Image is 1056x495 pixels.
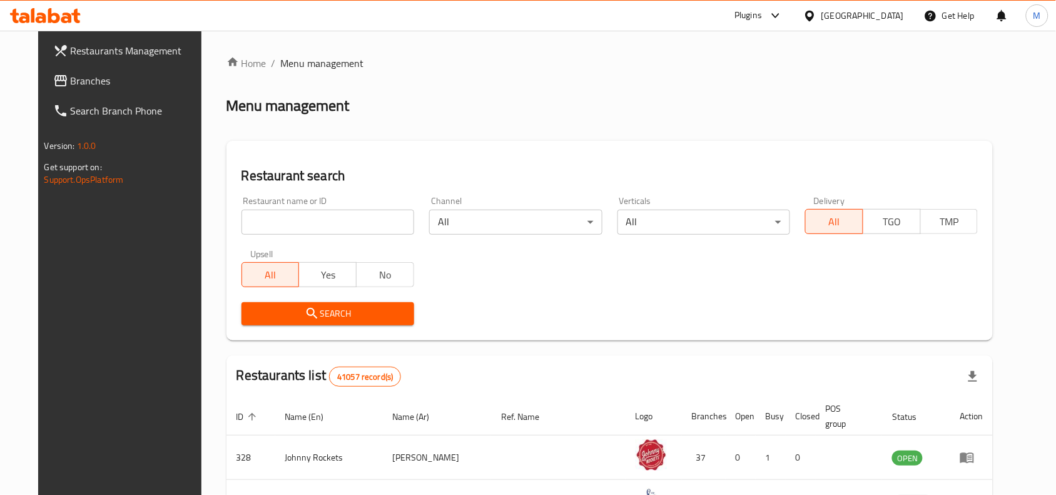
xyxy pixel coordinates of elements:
[958,362,988,392] div: Export file
[501,409,556,424] span: Ref. Name
[275,436,383,480] td: Johnny Rockets
[236,366,402,387] h2: Restaurants list
[382,436,491,480] td: [PERSON_NAME]
[241,302,414,325] button: Search
[868,213,916,231] span: TGO
[241,166,978,185] h2: Restaurant search
[814,196,845,205] label: Delivery
[726,436,756,480] td: 0
[250,250,273,258] label: Upsell
[43,96,215,126] a: Search Branch Phone
[682,436,726,480] td: 37
[362,266,409,284] span: No
[44,171,124,188] a: Support.OpsPlatform
[636,439,667,471] img: Johnny Rockets
[726,397,756,436] th: Open
[892,409,933,424] span: Status
[241,210,414,235] input: Search for restaurant name or ID..
[892,451,923,466] span: OPEN
[329,367,401,387] div: Total records count
[281,56,364,71] span: Menu management
[44,138,75,154] span: Version:
[77,138,96,154] span: 1.0.0
[392,409,445,424] span: Name (Ar)
[285,409,340,424] span: Name (En)
[298,262,357,287] button: Yes
[241,262,300,287] button: All
[626,397,682,436] th: Logo
[236,409,260,424] span: ID
[226,56,993,71] nav: breadcrumb
[926,213,973,231] span: TMP
[1033,9,1041,23] span: M
[71,43,205,58] span: Restaurants Management
[304,266,352,284] span: Yes
[826,401,868,431] span: POS group
[682,397,726,436] th: Branches
[960,450,983,465] div: Menu
[71,73,205,88] span: Branches
[330,371,400,383] span: 41057 record(s)
[356,262,414,287] button: No
[863,209,921,234] button: TGO
[786,397,816,436] th: Closed
[756,436,786,480] td: 1
[226,56,267,71] a: Home
[43,36,215,66] a: Restaurants Management
[43,66,215,96] a: Branches
[71,103,205,118] span: Search Branch Phone
[786,436,816,480] td: 0
[272,56,276,71] li: /
[226,436,275,480] td: 328
[44,159,102,175] span: Get support on:
[811,213,858,231] span: All
[734,8,762,23] div: Plugins
[920,209,978,234] button: TMP
[617,210,790,235] div: All
[247,266,295,284] span: All
[756,397,786,436] th: Busy
[251,306,404,322] span: Search
[429,210,602,235] div: All
[805,209,863,234] button: All
[821,9,904,23] div: [GEOGRAPHIC_DATA]
[226,96,350,116] h2: Menu management
[950,397,993,436] th: Action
